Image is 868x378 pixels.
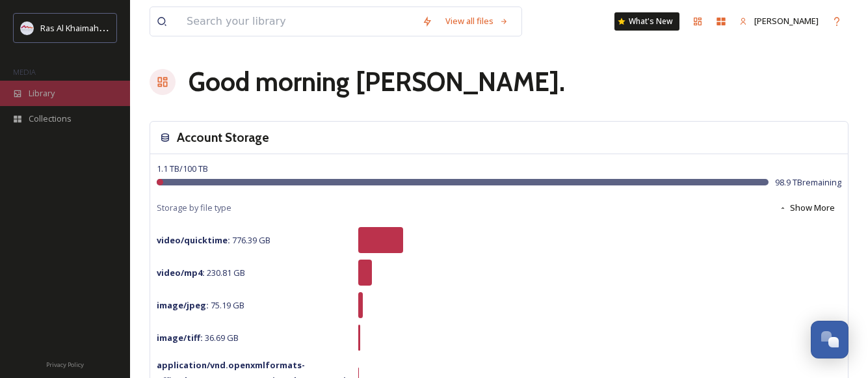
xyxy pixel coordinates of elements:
span: 1.1 TB / 100 TB [157,163,208,174]
strong: image/jpeg : [157,299,209,311]
span: Library [29,87,55,100]
span: 776.39 GB [157,234,270,246]
span: 36.69 GB [157,332,239,344]
a: What's New [614,12,679,31]
strong: video/quicktime : [157,234,230,246]
button: Open Chat [811,321,848,358]
span: MEDIA [13,67,36,77]
span: 230.81 GB [157,267,245,278]
span: Storage by file type [157,202,231,214]
h1: Good morning [PERSON_NAME] . [189,62,565,101]
span: 75.19 GB [157,299,244,311]
strong: video/mp4 : [157,267,205,278]
input: Search your library [180,7,415,36]
span: Privacy Policy [46,360,84,369]
span: Ras Al Khaimah Tourism Development Authority [40,21,224,34]
a: Privacy Policy [46,356,84,371]
span: Collections [29,113,72,125]
span: [PERSON_NAME] [754,15,819,27]
button: Show More [772,195,841,221]
img: Logo_RAKTDA_RGB-01.png [21,21,34,34]
strong: image/tiff : [157,332,203,344]
a: [PERSON_NAME] [733,8,825,34]
a: View all files [439,8,515,34]
span: 98.9 TB remaining [775,176,841,189]
h3: Account Storage [177,128,269,147]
